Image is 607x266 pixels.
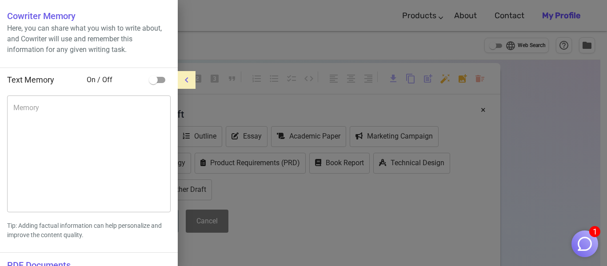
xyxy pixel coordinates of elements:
[178,71,196,89] button: menu
[7,75,54,84] span: Text Memory
[589,226,600,237] span: 1
[87,75,145,85] span: On / Off
[7,9,171,23] h6: Cowriter Memory
[7,23,171,55] p: Here, you can share what you wish to write about, and Cowriter will use and remember this informa...
[576,235,593,252] img: Close chat
[7,221,171,240] p: Tip: Adding factual information can help personalize and improve the content quality.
